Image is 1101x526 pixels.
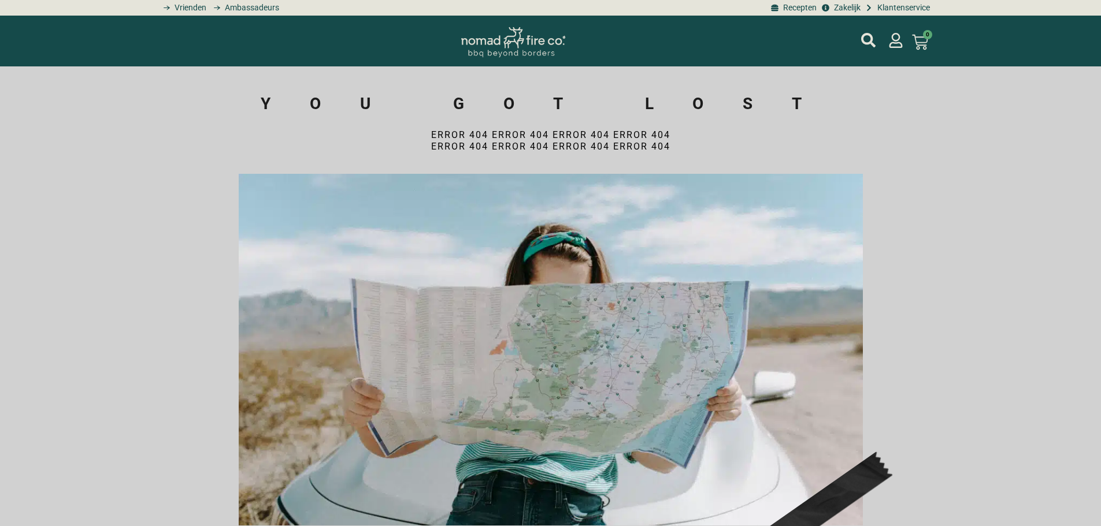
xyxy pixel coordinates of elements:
span: 0 [923,30,932,39]
a: grill bill zakeljk [820,2,860,14]
a: mijn account [888,33,903,48]
a: grill bill ambassadors [209,2,279,14]
a: BBQ recepten [769,2,817,14]
h1: YOU GOT LOST [204,96,898,112]
a: grill bill vrienden [160,2,206,14]
img: Nomad Logo [461,27,565,58]
span: Zakelijk [831,2,861,14]
span: Klantenservice [874,2,930,14]
span: Recepten [780,2,817,14]
p: error 404 error 404 error 404 error 404 error 404 error 404 error 404 error 404 [204,129,898,151]
a: 0 [898,27,942,57]
span: Ambassadeurs [222,2,279,14]
span: Vrienden [172,2,206,14]
a: grill bill klantenservice [863,2,930,14]
a: mijn account [861,33,876,47]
